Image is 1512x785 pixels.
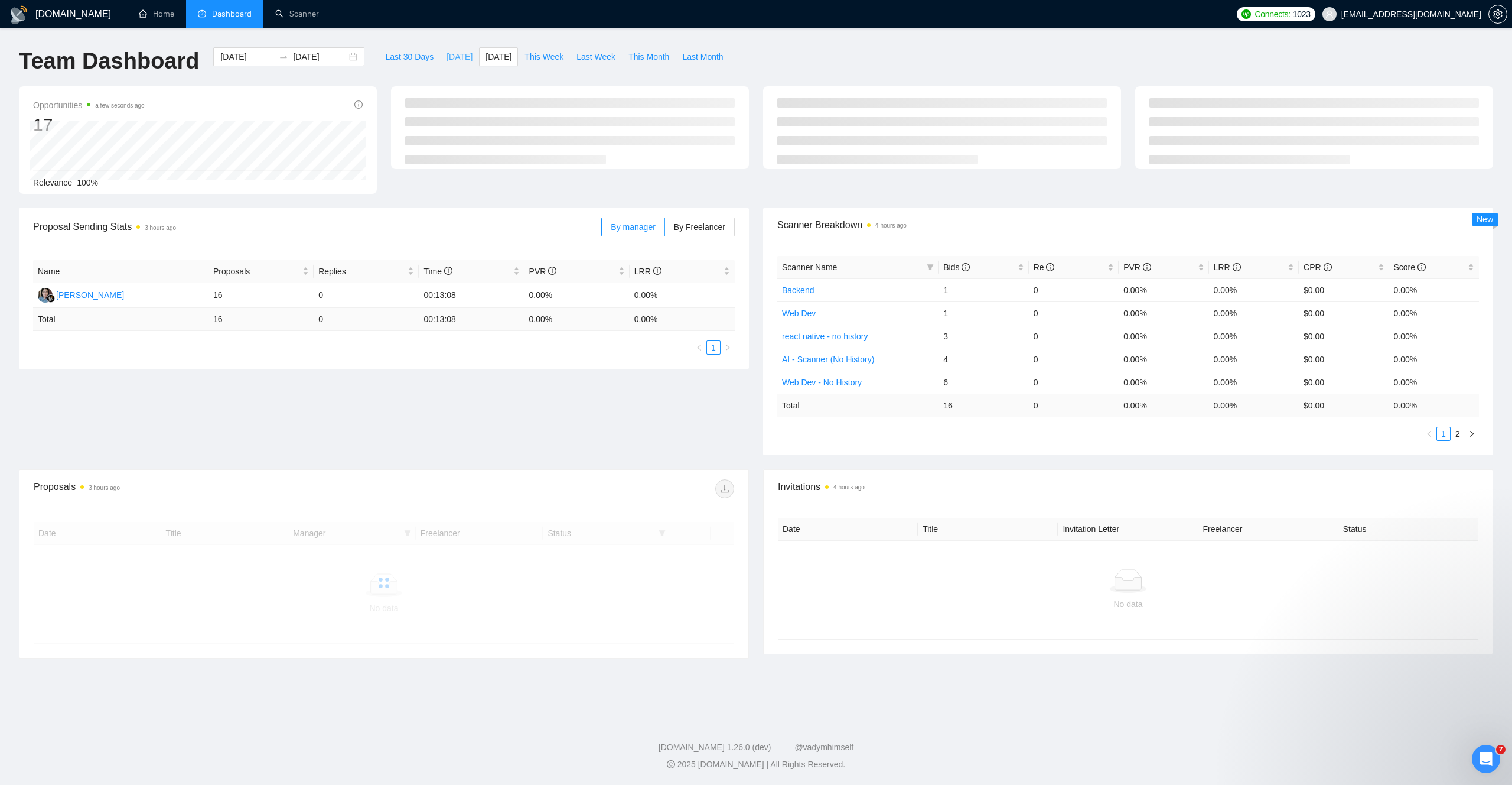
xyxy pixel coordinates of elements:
span: info-circle [354,100,363,109]
time: a few seconds ago [95,102,144,109]
a: 2 [1451,427,1464,440]
li: 2 [1451,427,1465,441]
span: info-circle [1233,263,1241,271]
span: Score [1394,262,1426,272]
td: $0.00 [1299,371,1389,394]
td: 0 [314,283,419,308]
button: right [721,340,735,355]
td: 3 [939,325,1028,348]
div: Proposals [34,479,384,498]
td: 1 [939,278,1028,301]
span: Dashboard [212,9,252,19]
span: filter [927,264,934,271]
a: @vadymhimself [794,742,853,752]
iframe: Intercom live chat [1472,745,1500,773]
span: dashboard [198,9,206,18]
span: This Month [628,50,669,63]
a: 1 [707,341,720,354]
td: 16 [939,394,1028,417]
td: 0.00% [524,283,630,308]
span: info-circle [1143,263,1151,271]
td: 0.00% [1389,325,1480,348]
td: 0 [1029,278,1119,301]
img: upwork-logo.png [1241,9,1251,19]
span: 1023 [1293,8,1311,21]
span: Bids [943,262,970,272]
button: [DATE] [479,47,518,66]
li: Previous Page [692,340,706,355]
td: 16 [208,283,314,308]
time: 3 hours ago [145,225,176,231]
span: PVR [529,267,557,276]
span: Last Month [682,50,723,63]
td: 6 [939,371,1028,394]
td: 0 [1029,371,1119,394]
a: setting [1488,9,1507,19]
button: left [1422,427,1436,441]
td: $0.00 [1299,301,1389,325]
td: 0.00% [1119,348,1208,371]
td: 0 [1029,394,1119,417]
a: homeHome [139,9,174,19]
th: Proposals [208,260,314,283]
td: Total [33,308,208,331]
td: $0.00 [1299,348,1389,371]
span: to [279,52,288,61]
th: Replies [314,260,419,283]
li: Next Page [721,340,735,355]
td: 0.00 % [1209,394,1299,417]
td: 0.00% [1389,301,1480,325]
th: Title [918,518,1058,541]
td: 0.00 % [1389,394,1480,417]
h1: Team Dashboard [19,47,199,75]
input: End date [293,50,347,63]
span: CPR [1304,262,1331,272]
span: info-circle [1417,263,1426,271]
input: Start date [220,50,274,63]
td: Total [777,394,939,417]
button: Last 30 Days [379,47,440,66]
td: 4 [939,348,1028,371]
div: 17 [33,113,145,136]
span: Invitations [778,479,1478,494]
div: [PERSON_NAME] [56,288,124,301]
td: 0.00% [1209,301,1299,325]
a: 1 [1437,427,1450,440]
span: Scanner Name [782,262,837,272]
span: PVR [1123,262,1151,272]
td: 0.00% [1389,371,1480,394]
div: No data [787,598,1469,611]
div: 2025 [DOMAIN_NAME] | All Rights Reserved. [9,758,1503,771]
td: 0.00 % [630,308,735,331]
span: copyright [667,760,675,768]
iframe: Intercom notifications message [1276,670,1512,753]
button: setting [1488,5,1507,24]
a: AI - Scanner (No History) [782,355,874,364]
li: 1 [706,340,721,355]
time: 4 hours ago [875,222,907,229]
span: Last Week [576,50,615,63]
span: Time [423,267,452,276]
li: Previous Page [1422,427,1436,441]
a: SL[PERSON_NAME] [38,290,124,299]
span: This Week [524,50,563,63]
time: 4 hours ago [833,484,865,491]
a: [DOMAIN_NAME] 1.26.0 (dev) [659,742,771,752]
td: 00:13:08 [419,283,524,308]
span: LRR [634,267,661,276]
img: SL [38,288,53,303]
a: Web Dev [782,309,816,318]
span: Proposals [213,265,300,278]
span: 7 [1496,745,1506,754]
span: Connects: [1254,8,1290,21]
span: right [1468,430,1475,437]
span: Relevance [33,178,72,187]
span: swap-right [279,52,288,61]
td: $0.00 [1299,278,1389,301]
span: left [696,344,703,351]
span: right [724,344,731,351]
td: 00:13:08 [419,308,524,331]
td: 0.00% [1209,278,1299,301]
img: gigradar-bm.png [47,294,55,303]
span: setting [1489,9,1507,19]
